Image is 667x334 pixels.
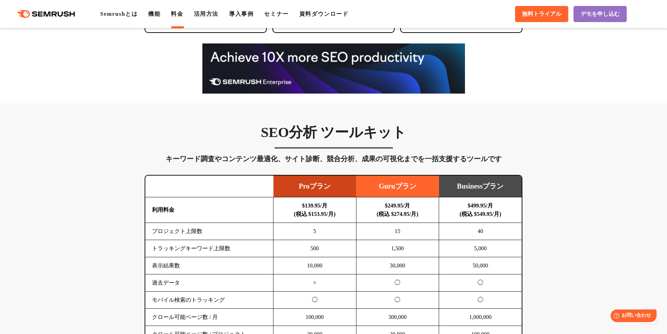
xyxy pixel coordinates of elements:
b: $249.95/月 (税込 $274.95/月) [377,203,418,217]
a: 料金 [171,11,183,17]
span: 無料トライアル [522,11,561,18]
b: $139.95/月 (税込 $153.95/月) [294,203,335,217]
a: デモを申し込む [574,6,627,22]
td: 過去データ [145,274,273,292]
td: 40 [439,223,522,240]
a: 無料トライアル [515,6,568,22]
td: クロール可能ページ数 / 月 [145,309,273,326]
td: 表示結果数 [145,257,273,274]
td: 5 [273,223,356,240]
td: 5,000 [439,240,522,257]
td: ◯ [439,274,522,292]
h3: SEO分析 ツールキット [145,124,522,141]
td: Proプラン [273,176,356,197]
td: 30,000 [356,257,439,274]
td: 10,000 [273,257,356,274]
iframe: Help widget launcher [605,307,659,326]
td: 500 [273,240,356,257]
span: デモを申し込む [581,11,620,18]
td: 15 [356,223,439,240]
a: 導入事例 [229,11,253,17]
b: 利用料金 [152,207,174,213]
td: プロジェクト上限数 [145,223,273,240]
a: Semrushとは [100,11,138,17]
td: モバイル検索のトラッキング [145,292,273,309]
td: ◯ [273,292,356,309]
td: 1,500 [356,240,439,257]
td: ◯ [356,292,439,309]
td: Businessプラン [439,176,522,197]
td: ◯ [356,274,439,292]
td: ◯ [439,292,522,309]
td: Guruプラン [356,176,439,197]
a: 活用方法 [194,11,218,17]
td: × [273,274,356,292]
td: トラッキングキーワード上限数 [145,240,273,257]
b: $499.95/月 (税込 $549.95/月) [459,203,501,217]
a: セミナー [264,11,289,17]
td: 300,000 [356,309,439,326]
div: キーワード調査やコンテンツ最適化、サイト診断、競合分析、成果の可視化までを一括支援するツールです [145,153,522,164]
td: 50,000 [439,257,522,274]
a: 機能 [148,11,160,17]
td: 1,000,000 [439,309,522,326]
a: 資料ダウンロード [299,11,349,17]
td: 100,000 [273,309,356,326]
